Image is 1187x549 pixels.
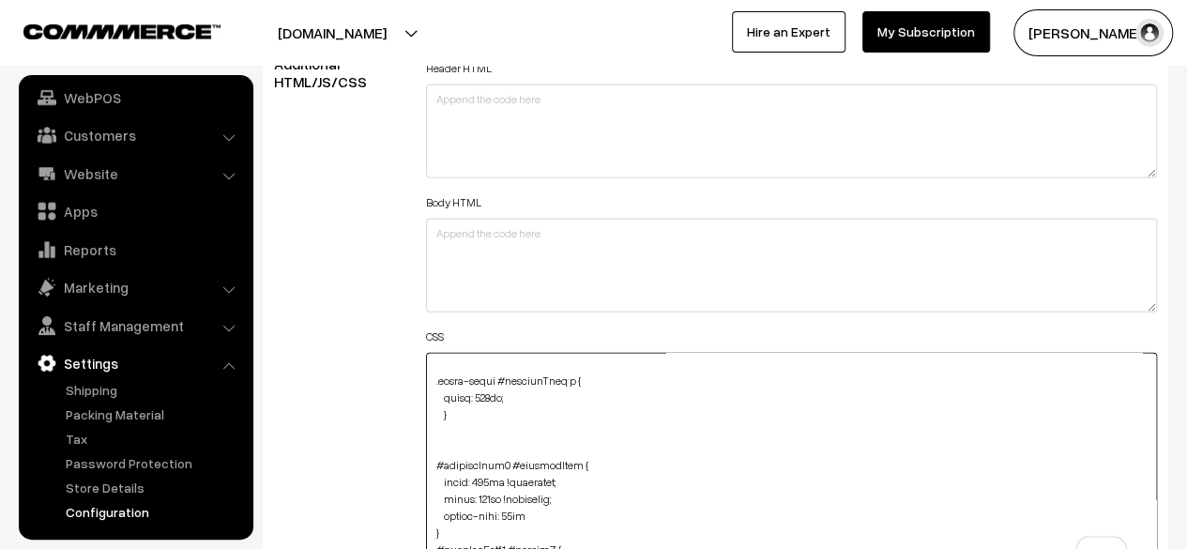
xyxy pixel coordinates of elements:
[23,309,247,343] a: Staff Management
[23,194,247,228] a: Apps
[23,270,247,304] a: Marketing
[61,404,247,424] a: Packing Material
[862,11,990,53] a: My Subscription
[61,429,247,449] a: Tax
[426,194,481,211] label: Body HTML
[23,118,247,152] a: Customers
[23,19,188,41] a: COMMMERCE
[1135,19,1164,47] img: user
[23,24,221,38] img: COMMMERCE
[61,478,247,497] a: Store Details
[23,81,247,114] a: WebPOS
[61,502,247,522] a: Configuration
[23,157,247,191] a: Website
[426,328,444,345] label: CSS
[1013,9,1173,56] button: [PERSON_NAME]
[426,60,492,77] label: Header HTML
[212,9,452,56] button: [DOMAIN_NAME]
[274,54,389,91] span: Additional HTML/JS/CSS
[23,346,247,380] a: Settings
[732,11,845,53] a: Hire an Expert
[23,233,247,267] a: Reports
[61,453,247,473] a: Password Protection
[61,380,247,400] a: Shipping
